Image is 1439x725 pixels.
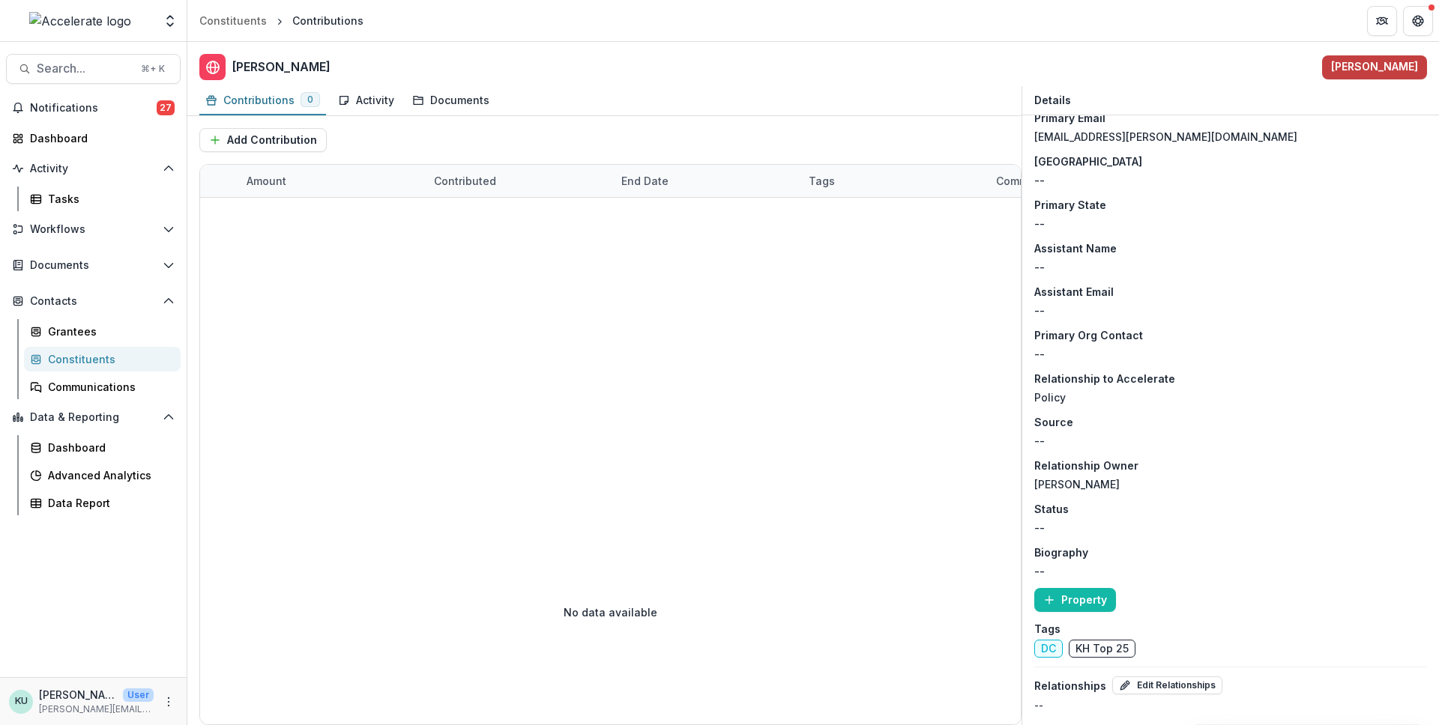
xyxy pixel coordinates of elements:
div: Activity [332,89,400,111]
button: Open Contacts [6,289,181,313]
button: Notifications27 [6,96,181,120]
span: Workflows [30,223,157,236]
p: -- [1034,303,1045,318]
p: Relationship Owner [1034,458,1427,473]
p: -- [1034,433,1045,449]
span: 0 [307,94,313,105]
p: Status [1034,501,1427,517]
span: Documents [30,259,157,272]
p: -- [1034,520,1045,536]
p: [EMAIL_ADDRESS][PERSON_NAME][DOMAIN_NAME] [1034,129,1297,145]
span: Search... [37,61,132,76]
a: Tasks [24,186,181,211]
p: [GEOGRAPHIC_DATA] [1034,154,1427,169]
div: Constituents [48,351,169,367]
p: Relationships [1034,678,1106,694]
p: Tags [1034,621,1061,637]
p: Primary Email [1034,110,1427,126]
p: [PERSON_NAME] [39,687,117,703]
div: Contributed [425,165,612,197]
div: amount [238,173,295,189]
p: No data available [564,604,657,620]
div: amount [238,165,425,197]
a: Contributions0 [199,86,326,115]
button: Open Workflows [6,217,181,241]
p: Details [1034,92,1071,109]
p: -- [1034,563,1045,579]
span: Data & Reporting [30,411,157,424]
img: Accelerate logo [29,12,131,30]
a: Activity [332,86,400,115]
p: -- [1034,216,1045,231]
div: Grantees [48,324,169,339]
button: Get Help [1403,6,1433,36]
div: ⌘ + K [138,61,168,77]
p: Primary State [1034,197,1427,213]
div: Dashboard [48,440,169,455]
div: Kimberly Ueyama [15,697,28,706]
a: Advanced Analytics [24,463,181,488]
span: Activity [30,163,157,175]
div: Comments [987,165,1174,197]
div: Communications [48,379,169,395]
a: Documents [406,86,495,115]
a: Dashboard [24,435,181,460]
button: Edit Relationships [1112,676,1222,694]
p: [PERSON_NAME] [1034,476,1120,492]
span: Contacts [30,295,157,308]
span: DC [1034,640,1063,658]
p: Policy [1034,389,1066,405]
p: -- [1034,259,1045,275]
div: Tasks [48,191,169,207]
button: Property [1034,588,1116,612]
div: Tags [800,173,844,189]
div: Tags [800,165,987,197]
a: Dashboard [6,126,181,151]
button: Open Data & Reporting [6,405,181,429]
button: Open Activity [6,157,181,181]
p: Assistant Name [1034,240,1427,256]
div: End Date [612,165,800,197]
button: More [160,693,178,711]
button: Partners [1367,6,1397,36]
nav: breadcrumb [193,10,369,31]
p: -- [1034,697,1043,713]
span: KH Top 25 [1069,640,1135,658]
p: [PERSON_NAME][EMAIL_ADDRESS][DOMAIN_NAME] [39,703,154,716]
p: Primary Org Contact [1034,327,1427,343]
div: Contributed [425,173,505,189]
p: Biography [1034,544,1427,560]
button: Open Documents [6,253,181,277]
div: Data Report [48,495,169,511]
div: Comments [987,173,1061,189]
div: Dashboard [30,130,169,146]
p: Source [1034,414,1427,430]
div: End Date [612,173,678,189]
div: Contributions [223,92,295,108]
a: Constituents [24,347,181,371]
button: Search... [6,54,181,84]
a: Communications [24,374,181,399]
h2: [PERSON_NAME] [232,60,331,74]
p: -- [1034,172,1045,188]
p: Relationship to Accelerate [1034,371,1427,386]
button: Add Contribution [199,128,327,152]
a: Constituents [193,10,273,31]
span: 27 [157,100,175,115]
span: Notifications [30,102,157,115]
p: User [123,688,154,702]
div: Contributions [292,13,363,28]
a: Data Report [24,491,181,515]
button: Open entity switcher [160,6,181,36]
div: Advanced Analytics [48,467,169,483]
a: Grantees [24,319,181,344]
p: -- [1034,346,1045,362]
div: Documents [406,89,495,111]
button: [PERSON_NAME] [1322,55,1427,79]
p: Assistant Email [1034,284,1427,300]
